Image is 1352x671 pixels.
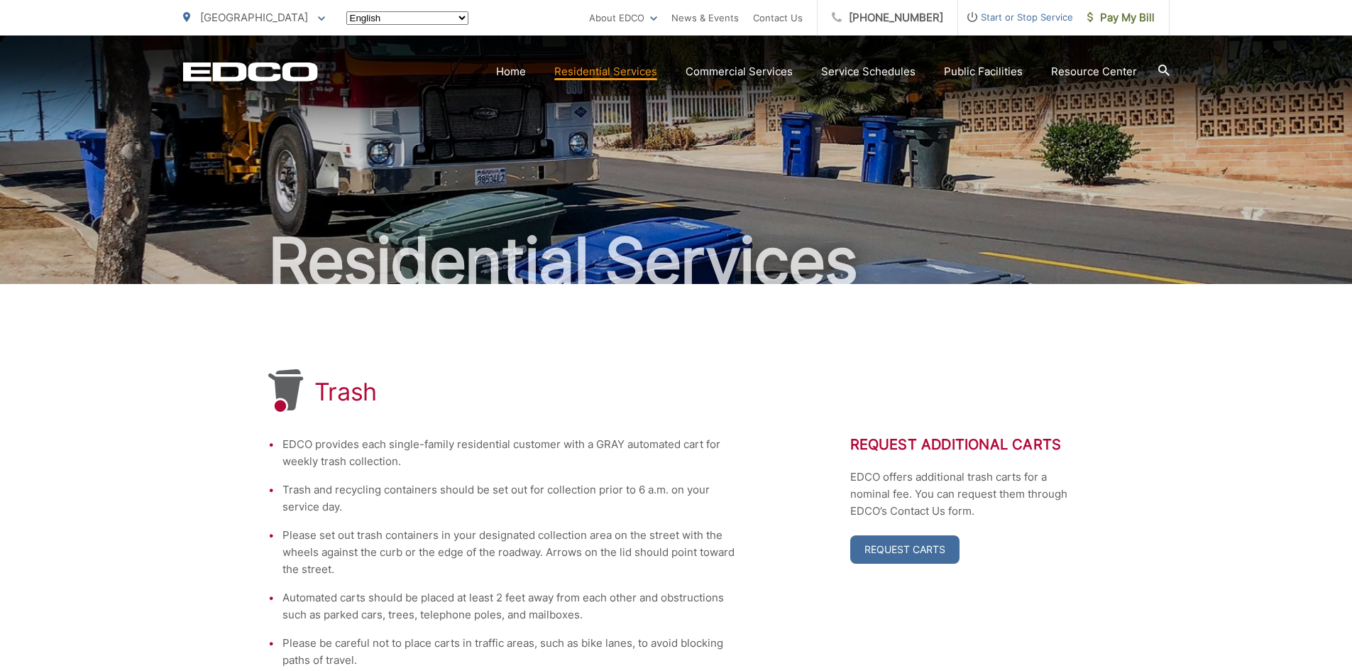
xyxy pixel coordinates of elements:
li: Please be careful not to place carts in traffic areas, such as bike lanes, to avoid blocking path... [282,635,737,669]
a: Request Carts [850,535,960,564]
li: Automated carts should be placed at least 2 feet away from each other and obstructions such as pa... [282,589,737,623]
h1: Trash [314,378,378,406]
a: News & Events [671,9,739,26]
p: EDCO offers additional trash carts for a nominal fee. You can request them through EDCO’s Contact... [850,469,1084,520]
a: EDCD logo. Return to the homepage. [183,62,318,82]
li: EDCO provides each single-family residential customer with a GRAY automated cart for weekly trash... [282,436,737,470]
li: Trash and recycling containers should be set out for collection prior to 6 a.m. on your service day. [282,481,737,515]
span: Pay My Bill [1087,9,1155,26]
h2: Residential Services [183,226,1170,297]
a: Commercial Services [686,63,793,80]
a: Residential Services [554,63,657,80]
a: Contact Us [753,9,803,26]
a: Resource Center [1051,63,1137,80]
a: Home [496,63,526,80]
a: Service Schedules [821,63,916,80]
a: Public Facilities [944,63,1023,80]
h2: Request Additional Carts [850,436,1084,453]
select: Select a language [346,11,468,25]
span: [GEOGRAPHIC_DATA] [200,11,308,24]
a: About EDCO [589,9,657,26]
li: Please set out trash containers in your designated collection area on the street with the wheels ... [282,527,737,578]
